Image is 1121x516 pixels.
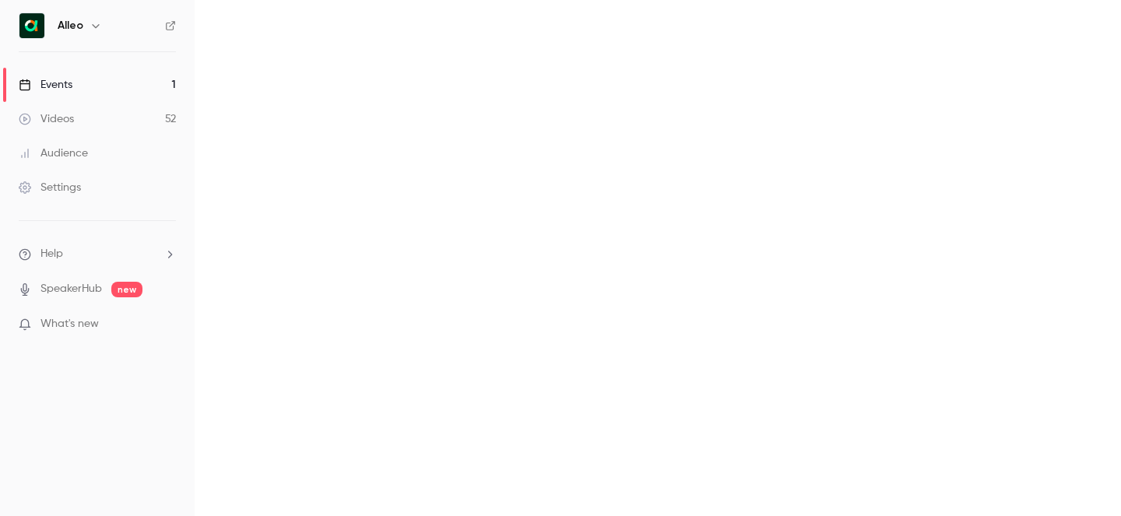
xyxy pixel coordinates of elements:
span: new [111,282,142,297]
div: Videos [19,111,74,127]
img: Alleo [19,13,44,38]
span: Help [40,246,63,262]
li: help-dropdown-opener [19,246,176,262]
div: Audience [19,146,88,161]
h6: Alleo [58,18,83,33]
a: SpeakerHub [40,281,102,297]
span: What's new [40,316,99,332]
div: Events [19,77,72,93]
div: Settings [19,180,81,195]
